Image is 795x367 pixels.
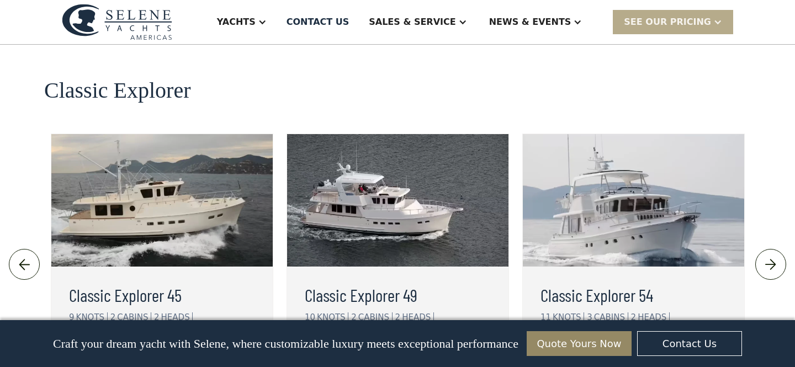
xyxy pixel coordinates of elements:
[587,312,592,322] div: 3
[287,15,349,29] div: Contact US
[15,256,34,274] img: icon
[351,312,357,322] div: 2
[358,312,393,322] div: CABINS
[217,15,256,29] div: Yachts
[527,331,632,356] a: Quote Yours Now
[117,312,151,322] div: CABINS
[624,15,711,29] div: SEE Our Pricing
[44,78,191,103] h2: Classic Explorer
[631,312,637,322] div: 2
[305,312,315,322] div: 10
[62,4,172,40] img: logo
[69,312,75,322] div: 9
[762,256,780,274] img: icon
[637,331,742,356] a: Contact Us
[594,312,628,322] div: CABINS
[369,15,455,29] div: Sales & Service
[305,281,491,308] a: Classic Explorer 49
[110,312,116,322] div: 2
[638,312,670,322] div: HEADS
[540,312,551,322] div: 11
[613,10,733,34] div: SEE Our Pricing
[402,312,434,322] div: HEADS
[161,312,193,322] div: HEADS
[287,134,508,267] img: long range motor yachts
[317,312,348,322] div: KNOTS
[51,134,273,267] img: long range motor yachts
[154,312,160,322] div: 2
[76,312,108,322] div: KNOTS
[523,134,744,267] img: long range motor yachts
[395,312,401,322] div: 2
[540,281,727,308] a: Classic Explorer 54
[553,312,584,322] div: KNOTS
[489,15,571,29] div: News & EVENTS
[53,337,518,351] p: Craft your dream yacht with Selene, where customizable luxury meets exceptional performance
[69,281,255,308] a: Classic Explorer 45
